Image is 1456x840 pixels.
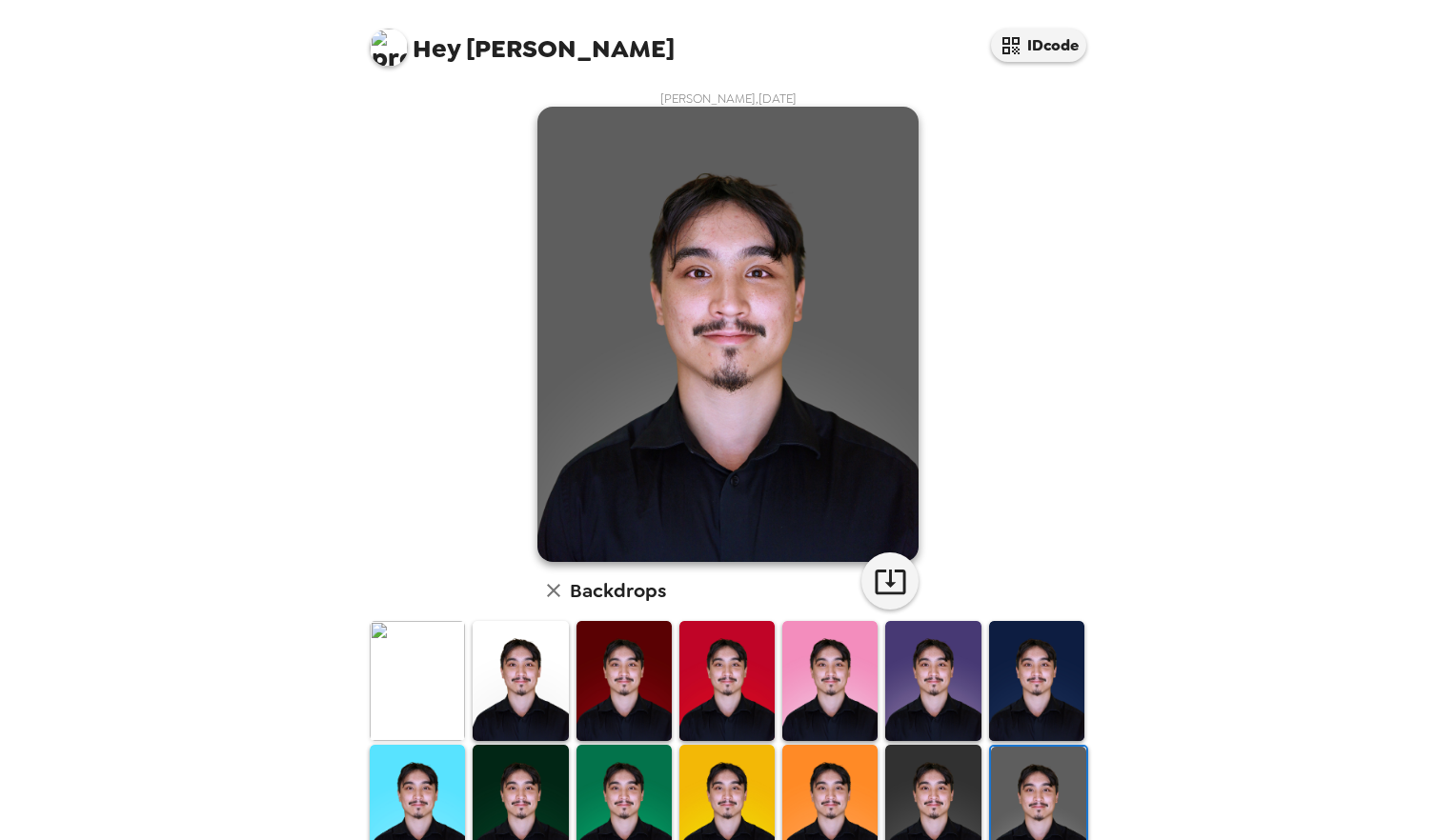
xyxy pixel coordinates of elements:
button: IDcode [991,29,1086,62]
img: Original [370,621,465,740]
span: [PERSON_NAME] [370,19,675,62]
span: Hey [413,31,460,66]
span: [PERSON_NAME] , [DATE] [660,90,797,107]
img: profile pic [370,29,408,67]
img: user [537,107,919,562]
h6: Backdrops [570,575,666,606]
